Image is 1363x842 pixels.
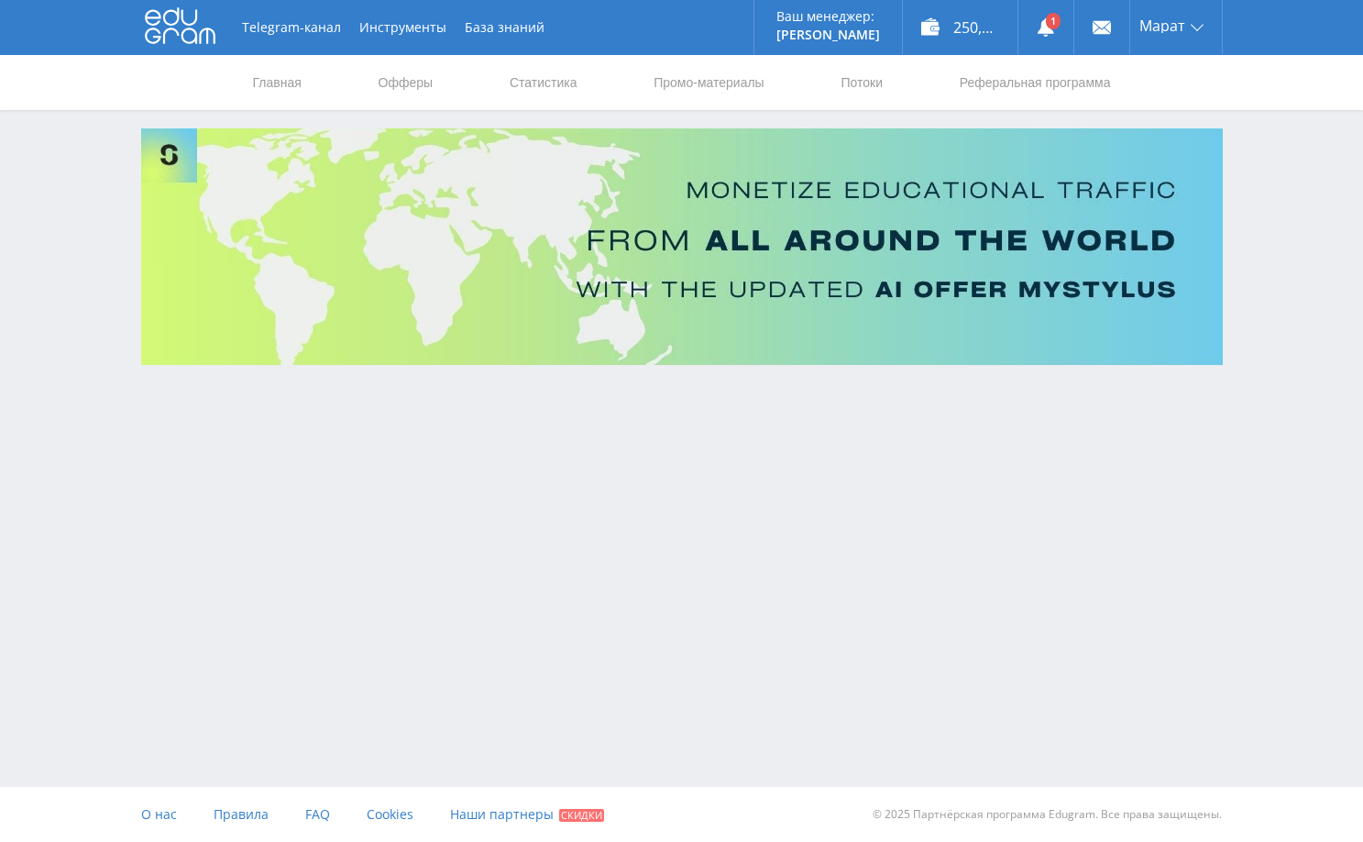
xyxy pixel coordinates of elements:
span: Марат [1139,18,1185,33]
span: Скидки [559,809,604,822]
span: О нас [141,805,177,823]
div: © 2025 Партнёрская программа Edugram. Все права защищены. [690,787,1222,842]
a: Cookies [367,787,413,842]
a: FAQ [305,787,330,842]
a: Промо-материалы [652,55,765,110]
a: Реферальная программа [958,55,1113,110]
a: Потоки [839,55,885,110]
a: Главная [251,55,303,110]
a: Наши партнеры Скидки [450,787,604,842]
span: Наши партнеры [450,805,554,823]
img: Banner [141,128,1223,365]
a: Офферы [377,55,435,110]
p: Ваш менеджер: [776,9,880,24]
span: FAQ [305,805,330,823]
a: Статистика [508,55,579,110]
span: Правила [214,805,269,823]
a: Правила [214,787,269,842]
a: О нас [141,787,177,842]
span: Cookies [367,805,413,823]
p: [PERSON_NAME] [776,28,880,42]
